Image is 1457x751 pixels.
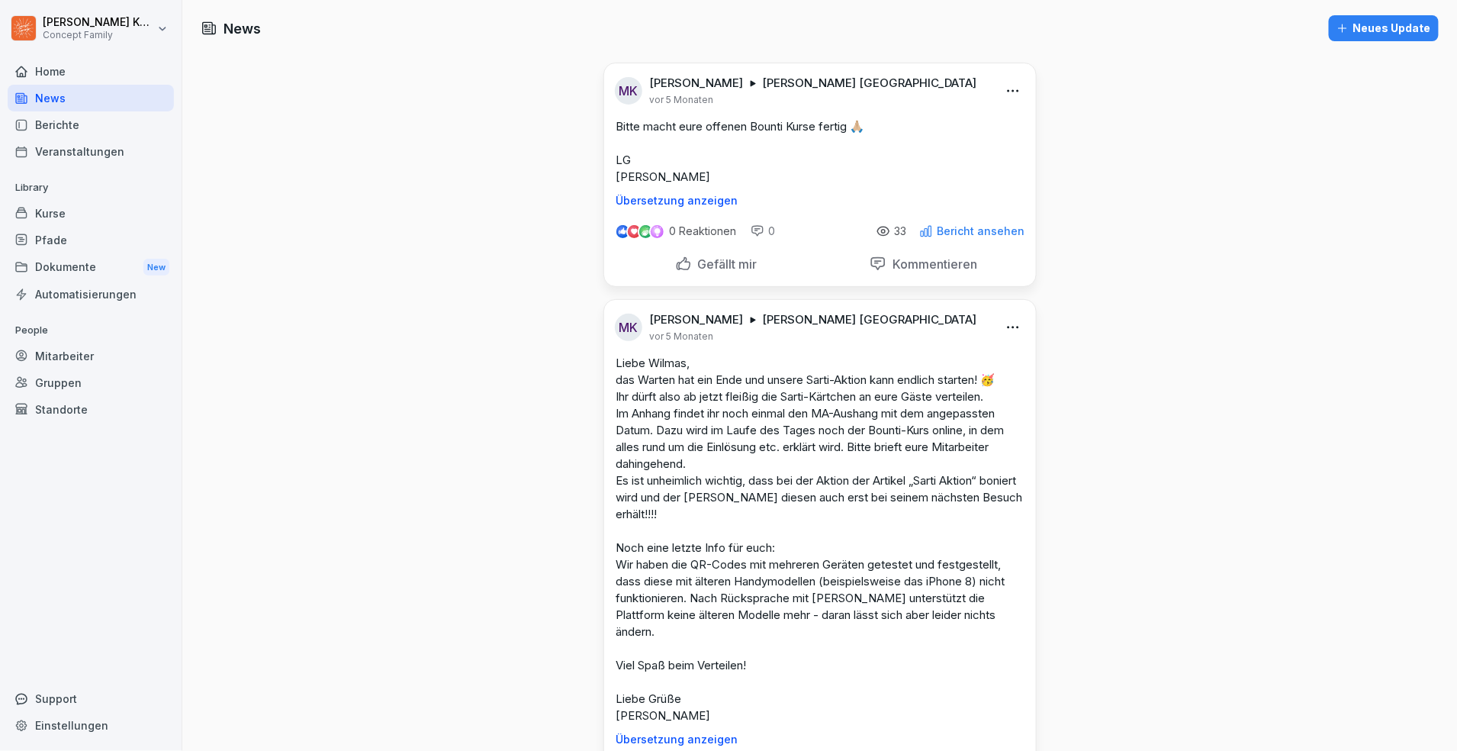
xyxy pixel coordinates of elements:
[8,58,174,85] a: Home
[615,314,642,341] div: MK
[670,225,737,237] p: 0 Reaktionen
[650,312,744,327] p: [PERSON_NAME]
[43,16,154,29] p: [PERSON_NAME] Knittel
[143,259,169,276] div: New
[629,226,640,237] img: love
[8,396,174,423] a: Standorte
[8,253,174,282] div: Dokumente
[616,118,1024,185] p: Bitte macht eure offenen Bounti Kurse fertig 🙏🏼 LG [PERSON_NAME]
[692,256,757,272] p: Gefällt mir
[763,76,977,91] p: [PERSON_NAME] [GEOGRAPHIC_DATA]
[639,225,652,238] img: celebrate
[224,18,261,39] h1: News
[8,712,174,739] a: Einstellungen
[8,111,174,138] a: Berichte
[8,176,174,200] p: Library
[886,256,977,272] p: Kommentieren
[1336,20,1431,37] div: Neues Update
[8,685,174,712] div: Support
[43,30,154,40] p: Concept Family
[8,85,174,111] a: News
[8,227,174,253] a: Pfade
[616,225,629,237] img: like
[616,733,1024,746] p: Übersetzung anzeigen
[8,200,174,227] a: Kurse
[8,343,174,369] a: Mitarbeiter
[895,225,907,237] p: 33
[650,330,714,343] p: vor 5 Monaten
[650,94,714,106] p: vor 5 Monaten
[8,369,174,396] a: Gruppen
[763,312,977,327] p: [PERSON_NAME] [GEOGRAPHIC_DATA]
[651,224,664,238] img: inspiring
[1329,15,1439,41] button: Neues Update
[616,355,1024,724] p: Liebe Wilmas, das Warten hat ein Ende und unsere Sarti-Aktion kann endlich starten! 🥳 Ihr dürft a...
[8,138,174,165] a: Veranstaltungen
[938,225,1025,237] p: Bericht ansehen
[616,195,1024,207] p: Übersetzung anzeigen
[751,224,776,239] div: 0
[8,318,174,343] p: People
[8,253,174,282] a: DokumenteNew
[650,76,744,91] p: [PERSON_NAME]
[8,281,174,308] a: Automatisierungen
[615,77,642,105] div: MK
